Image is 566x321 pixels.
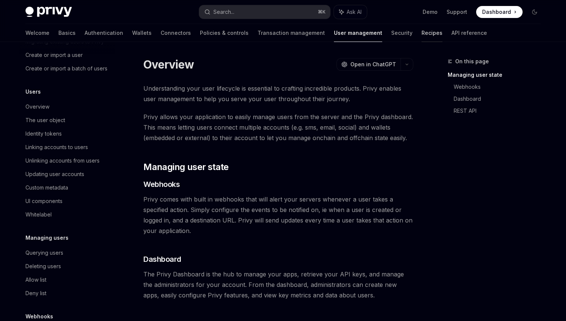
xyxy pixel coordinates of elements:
a: API reference [451,24,487,42]
div: The user object [25,116,65,125]
a: Create or import a user [19,48,115,62]
div: Updating user accounts [25,170,84,179]
a: Transaction management [258,24,325,42]
a: Overview [19,100,115,113]
a: Basics [58,24,76,42]
a: Querying users [19,246,115,260]
a: Managing user state [448,69,547,81]
div: Linking accounts to users [25,143,88,152]
span: Privy allows your application to easily manage users from the server and the Privy dashboard. Thi... [143,112,413,143]
a: Policies & controls [200,24,249,42]
a: Allow list [19,273,115,287]
a: Security [391,24,413,42]
a: Updating user accounts [19,167,115,181]
div: UI components [25,197,63,206]
a: Dashboard [454,93,547,105]
button: Toggle dark mode [529,6,541,18]
div: Unlinking accounts from users [25,156,100,165]
h1: Overview [143,58,194,71]
button: Ask AI [334,5,367,19]
button: Open in ChatGPT [337,58,401,71]
span: Dashboard [143,254,181,264]
a: UI components [19,194,115,208]
span: On this page [455,57,489,66]
a: Linking accounts to users [19,140,115,154]
span: Understanding your user lifecycle is essential to crafting incredible products. Privy enables use... [143,83,413,104]
div: Create or import a batch of users [25,64,107,73]
h5: Users [25,87,41,96]
div: Search... [213,7,234,16]
span: Webhooks [143,179,180,190]
a: Recipes [422,24,442,42]
a: The user object [19,113,115,127]
div: Custom metadata [25,183,68,192]
a: Deleting users [19,260,115,273]
span: Dashboard [482,8,511,16]
span: ⌘ K [318,9,326,15]
div: Deleting users [25,262,61,271]
h5: Webhooks [25,312,53,321]
a: Whitelabel [19,208,115,221]
a: Identity tokens [19,127,115,140]
a: Deny list [19,287,115,300]
a: Demo [423,8,438,16]
a: Create or import a batch of users [19,62,115,75]
a: Support [447,8,467,16]
div: Allow list [25,275,46,284]
h5: Managing users [25,233,69,242]
a: Dashboard [476,6,523,18]
button: Search...⌘K [199,5,330,19]
a: Connectors [161,24,191,42]
a: Webhooks [454,81,547,93]
div: Identity tokens [25,129,62,138]
span: The Privy Dashboard is the hub to manage your apps, retrieve your API keys, and manage the admini... [143,269,413,300]
span: Ask AI [347,8,362,16]
a: Wallets [132,24,152,42]
img: dark logo [25,7,72,17]
a: User management [334,24,382,42]
div: Create or import a user [25,51,83,60]
span: Open in ChatGPT [350,61,396,68]
a: Unlinking accounts from users [19,154,115,167]
div: Overview [25,102,49,111]
div: Querying users [25,248,63,257]
span: Managing user state [143,161,229,173]
div: Deny list [25,289,46,298]
a: REST API [454,105,547,117]
a: Welcome [25,24,49,42]
span: Privy comes with built in webhooks that will alert your servers whenever a user takes a specified... [143,194,413,236]
div: Whitelabel [25,210,52,219]
a: Authentication [85,24,123,42]
a: Custom metadata [19,181,115,194]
